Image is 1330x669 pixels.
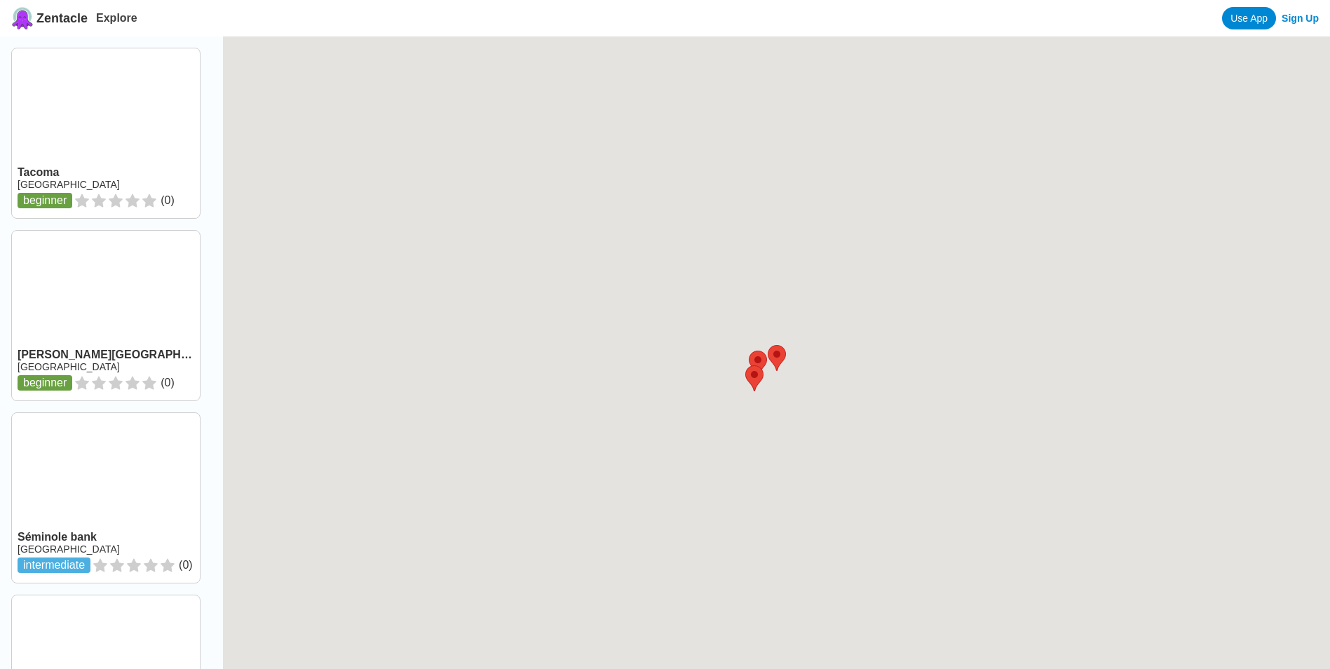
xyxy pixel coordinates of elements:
span: Zentacle [36,11,88,26]
a: Use App [1222,7,1276,29]
a: Zentacle logoZentacle [11,7,88,29]
a: Sign Up [1282,13,1319,24]
a: Explore [96,12,137,24]
img: Zentacle logo [11,7,34,29]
